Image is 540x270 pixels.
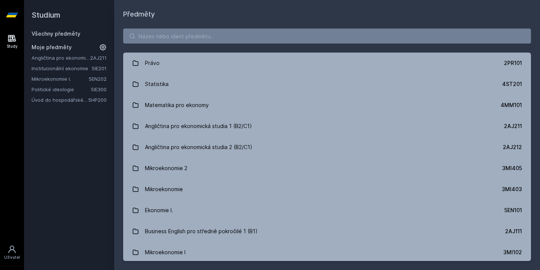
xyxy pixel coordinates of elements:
[145,119,252,134] div: Angličtina pro ekonomická studia 1 (B2/C1)
[503,249,522,256] div: 3MI102
[123,137,531,158] a: Angličtina pro ekonomická studia 2 (B2/C1) 2AJ212
[89,76,107,82] a: 5EN202
[91,86,107,92] a: 5IE300
[123,29,531,44] input: Název nebo ident předmětu…
[123,158,531,179] a: Mikroekonomie 2 3MI405
[90,55,107,61] a: 2AJ211
[123,179,531,200] a: Mikroekonomie 3MI403
[7,44,18,49] div: Study
[2,241,23,264] a: Uživatel
[123,74,531,95] a: Statistika 4ST201
[92,65,107,71] a: 5IE201
[123,95,531,116] a: Matematika pro ekonomy 4MM101
[32,86,91,93] a: Politické ideologie
[145,224,258,239] div: Business English pro středně pokročilé 1 (B1)
[88,97,107,103] a: 5HP200
[504,207,522,214] div: 5EN101
[123,200,531,221] a: Ekonomie I. 5EN101
[123,116,531,137] a: Angličtina pro ekonomická studia 1 (B2/C1) 2AJ211
[145,161,187,176] div: Mikroekonomie 2
[32,75,89,83] a: Mikroekonomie I.
[123,221,531,242] a: Business English pro středně pokročilé 1 (B1) 2AJ111
[123,242,531,263] a: Mikroekonomie I 3MI102
[32,96,88,104] a: Úvod do hospodářské a sociální politiky
[123,53,531,74] a: Právo 2PR101
[32,65,92,72] a: Institucionální ekonomie
[145,56,160,71] div: Právo
[503,143,522,151] div: 2AJ212
[145,182,183,197] div: Mikroekonomie
[123,9,531,20] h1: Předměty
[2,30,23,53] a: Study
[32,30,80,37] a: Všechny předměty
[501,101,522,109] div: 4MM101
[4,255,20,260] div: Uživatel
[145,140,252,155] div: Angličtina pro ekonomická studia 2 (B2/C1)
[505,228,522,235] div: 2AJ111
[145,98,209,113] div: Matematika pro ekonomy
[502,186,522,193] div: 3MI403
[502,164,522,172] div: 3MI405
[32,54,90,62] a: Angličtina pro ekonomická studia 1 (B2/C1)
[145,203,173,218] div: Ekonomie I.
[145,77,169,92] div: Statistika
[145,245,186,260] div: Mikroekonomie I
[502,80,522,88] div: 4ST201
[504,59,522,67] div: 2PR101
[32,44,72,51] span: Moje předměty
[504,122,522,130] div: 2AJ211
